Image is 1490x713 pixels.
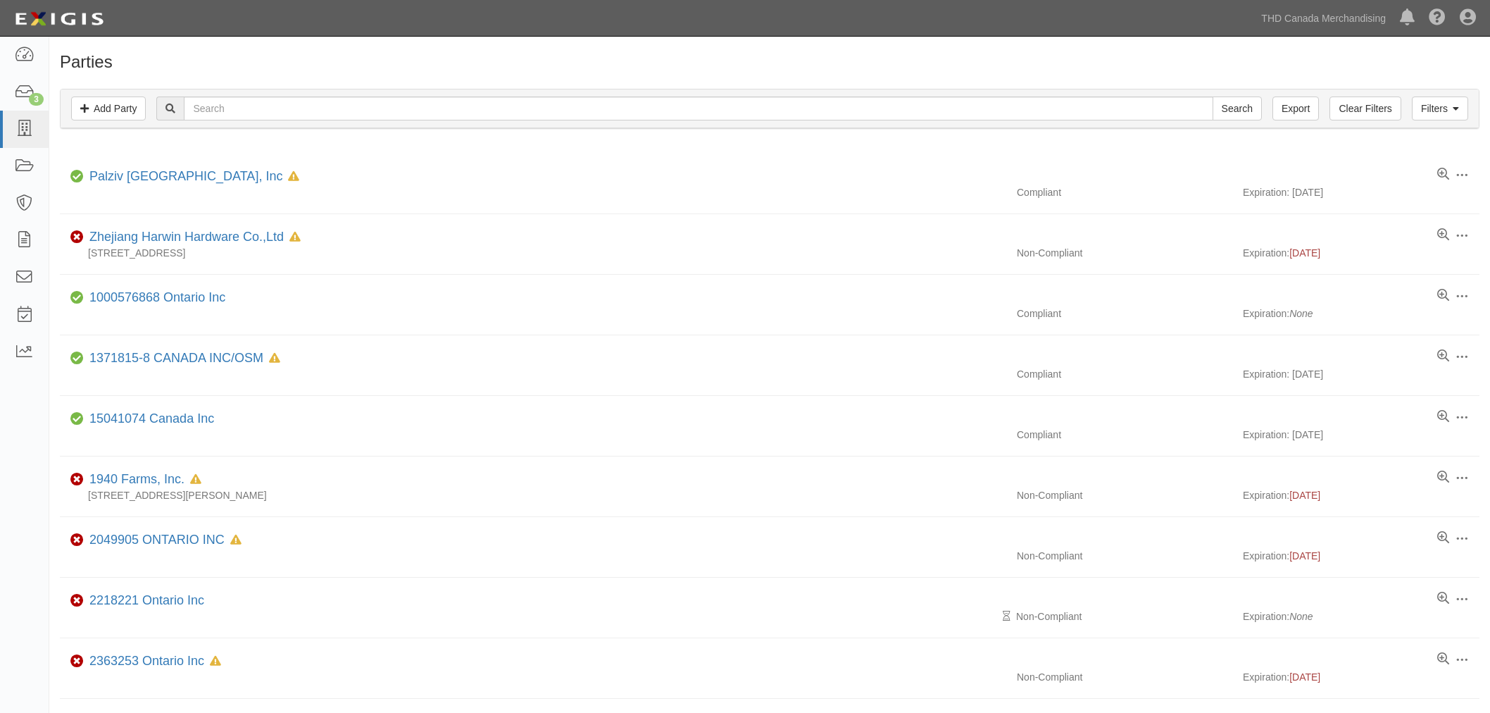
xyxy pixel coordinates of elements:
[89,290,225,304] a: 1000576868 Ontario Inc
[70,172,84,182] i: Compliant
[1243,185,1479,199] div: Expiration: [DATE]
[1437,471,1449,485] a: View results summary
[1006,306,1243,321] div: Compliant
[1437,592,1449,606] a: View results summary
[269,354,280,364] i: In Default since 02/14/2025
[84,592,204,610] div: 2218221 Ontario Inc
[70,535,84,545] i: Non-Compliant
[1006,185,1243,199] div: Compliant
[84,289,225,307] div: 1000576868 Ontario Inc
[60,246,1006,260] div: [STREET_ADDRESS]
[1289,611,1313,622] i: None
[1437,168,1449,182] a: View results summary
[1254,4,1393,32] a: THD Canada Merchandising
[1437,652,1449,666] a: View results summary
[84,168,299,186] div: Palziv North America, Inc
[1243,609,1479,624] div: Expiration:
[84,349,280,368] div: 1371815-8 CANADA INC/OSM
[1243,306,1479,321] div: Expiration:
[1243,428,1479,442] div: Expiration: [DATE]
[70,232,84,242] i: Non-Compliant
[230,535,242,545] i: In Default since 04/22/2025
[60,53,1479,71] h1: Parties
[89,472,184,486] a: 1940 Farms, Inc.
[70,475,84,485] i: Non-Compliant
[1437,289,1449,303] a: View results summary
[1329,97,1401,120] a: Clear Filters
[1006,428,1243,442] div: Compliant
[288,172,299,182] i: In Default since 10/10/2025
[1437,531,1449,545] a: View results summary
[184,97,1213,120] input: Search
[89,593,204,607] a: 2218221 Ontario Inc
[11,6,108,32] img: logo-5460c22ac91f19d4615b14bd174203de0afe785f0fc80cf4dbbc73dc1793850b.png
[1289,308,1313,319] i: None
[84,471,201,489] div: 1940 Farms, Inc.
[1437,228,1449,242] a: View results summary
[1213,97,1262,120] input: Search
[84,228,301,247] div: Zhejiang Harwin Hardware Co.,Ltd
[190,475,201,485] i: In Default since 12/18/2023
[1006,367,1243,381] div: Compliant
[1289,550,1320,562] span: [DATE]
[1006,549,1243,563] div: Non-Compliant
[1289,671,1320,683] span: [DATE]
[70,657,84,666] i: Non-Compliant
[70,293,84,303] i: Compliant
[1003,612,1010,621] i: Pending Review
[70,596,84,606] i: Non-Compliant
[60,488,1006,502] div: [STREET_ADDRESS][PERSON_NAME]
[1006,609,1243,624] div: Non-Compliant
[70,414,84,424] i: Compliant
[1272,97,1319,120] a: Export
[1006,670,1243,684] div: Non-Compliant
[1243,367,1479,381] div: Expiration: [DATE]
[89,351,263,365] a: 1371815-8 CANADA INC/OSM
[89,411,214,426] a: 15041074 Canada Inc
[1006,488,1243,502] div: Non-Compliant
[71,97,146,120] a: Add Party
[289,232,301,242] i: In Default since 08/06/2025
[1243,670,1479,684] div: Expiration:
[210,657,221,666] i: In Default since 05/01/2025
[1412,97,1468,120] a: Filters
[70,354,84,364] i: Compliant
[1289,247,1320,259] span: [DATE]
[1006,246,1243,260] div: Non-Compliant
[1243,246,1479,260] div: Expiration:
[89,169,282,183] a: Palziv [GEOGRAPHIC_DATA], Inc
[84,531,242,550] div: 2049905 ONTARIO INC
[29,93,44,106] div: 3
[1437,349,1449,364] a: View results summary
[1429,10,1446,27] i: Help Center - Complianz
[84,410,214,428] div: 15041074 Canada Inc
[1437,410,1449,424] a: View results summary
[1243,549,1479,563] div: Expiration:
[89,654,204,668] a: 2363253 Ontario Inc
[1289,490,1320,501] span: [DATE]
[89,533,225,547] a: 2049905 ONTARIO INC
[84,652,221,671] div: 2363253 Ontario Inc
[1243,488,1479,502] div: Expiration:
[89,230,284,244] a: Zhejiang Harwin Hardware Co.,Ltd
